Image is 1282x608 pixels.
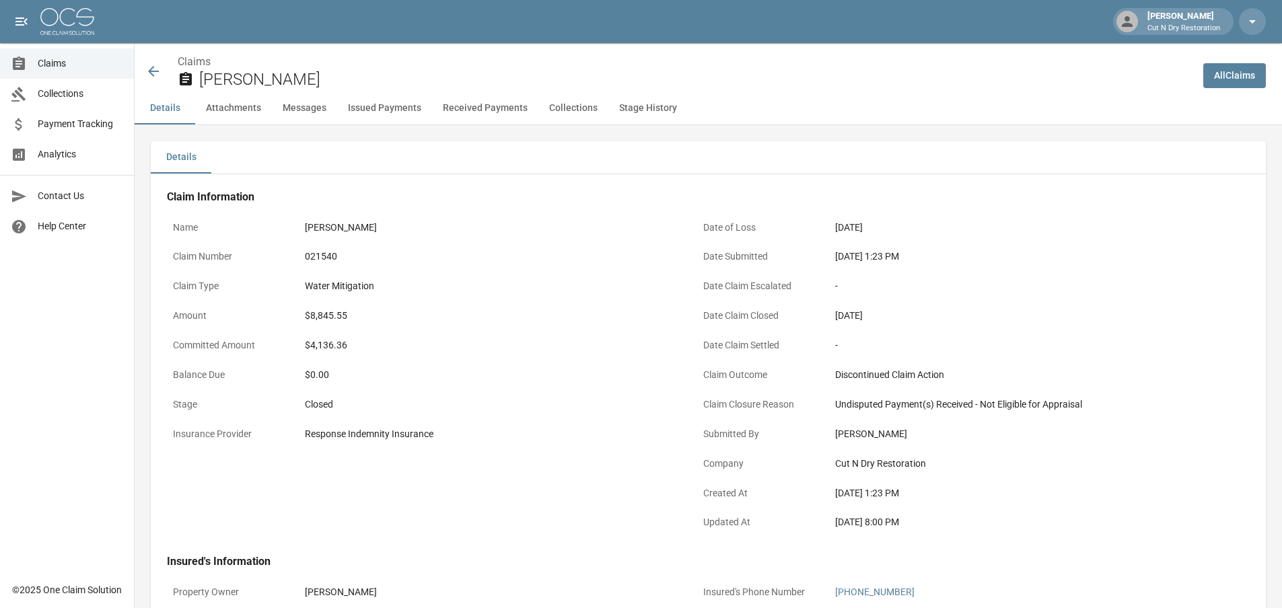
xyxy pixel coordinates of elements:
[38,189,123,203] span: Contact Us
[167,332,288,358] p: Committed Amount
[835,338,1205,352] div: -
[135,92,1282,124] div: anchor tabs
[151,141,211,174] button: Details
[178,54,1192,70] nav: breadcrumb
[167,421,288,447] p: Insurance Provider
[305,279,675,293] div: Water Mitigation
[835,368,1205,382] div: Discontinued Claim Action
[38,219,123,233] span: Help Center
[697,362,818,388] p: Claim Outcome
[167,303,288,329] p: Amount
[337,92,432,124] button: Issued Payments
[538,92,608,124] button: Collections
[151,141,1266,174] div: details tabs
[305,221,675,235] div: [PERSON_NAME]
[195,92,272,124] button: Attachments
[305,427,675,441] div: Response Indemnity Insurance
[835,427,1205,441] div: [PERSON_NAME]
[167,243,288,270] p: Claim Number
[167,362,288,388] p: Balance Due
[38,117,123,131] span: Payment Tracking
[8,8,35,35] button: open drawer
[697,273,818,299] p: Date Claim Escalated
[697,215,818,241] p: Date of Loss
[40,8,94,35] img: ocs-logo-white-transparent.png
[167,190,1211,204] h4: Claim Information
[697,303,818,329] p: Date Claim Closed
[38,147,123,161] span: Analytics
[178,55,211,68] a: Claims
[38,87,123,101] span: Collections
[835,279,1205,293] div: -
[305,250,675,264] div: 021540
[697,451,818,477] p: Company
[167,391,288,418] p: Stage
[432,92,538,124] button: Received Payments
[835,586,915,597] a: [PHONE_NUMBER]
[305,368,675,382] div: $0.00
[305,309,675,323] div: $8,845.55
[697,421,818,447] p: Submitted By
[305,397,675,412] div: Closed
[835,397,1205,412] div: Undisputed Payment(s) Received - Not Eligible for Appraisal
[305,338,675,352] div: $4,136.36
[697,579,818,605] p: Insured's Phone Number
[272,92,337,124] button: Messages
[1147,23,1220,34] p: Cut N Dry Restoration
[305,585,675,599] div: [PERSON_NAME]
[1203,63,1266,88] a: AllClaims
[167,555,1211,568] h4: Insured's Information
[697,509,818,535] p: Updated At
[835,515,1205,529] div: [DATE] 8:00 PM
[1142,9,1225,34] div: [PERSON_NAME]
[199,70,1192,89] h2: [PERSON_NAME]
[835,221,1205,235] div: [DATE]
[167,215,288,241] p: Name
[697,332,818,358] p: Date Claim Settled
[697,243,818,270] p: Date Submitted
[608,92,688,124] button: Stage History
[135,92,195,124] button: Details
[12,583,122,597] div: © 2025 One Claim Solution
[697,391,818,418] p: Claim Closure Reason
[38,56,123,71] span: Claims
[835,309,1205,323] div: [DATE]
[697,480,818,506] p: Created At
[835,457,1205,471] div: Cut N Dry Restoration
[167,579,288,605] p: Property Owner
[167,273,288,299] p: Claim Type
[835,250,1205,264] div: [DATE] 1:23 PM
[835,486,1205,500] div: [DATE] 1:23 PM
